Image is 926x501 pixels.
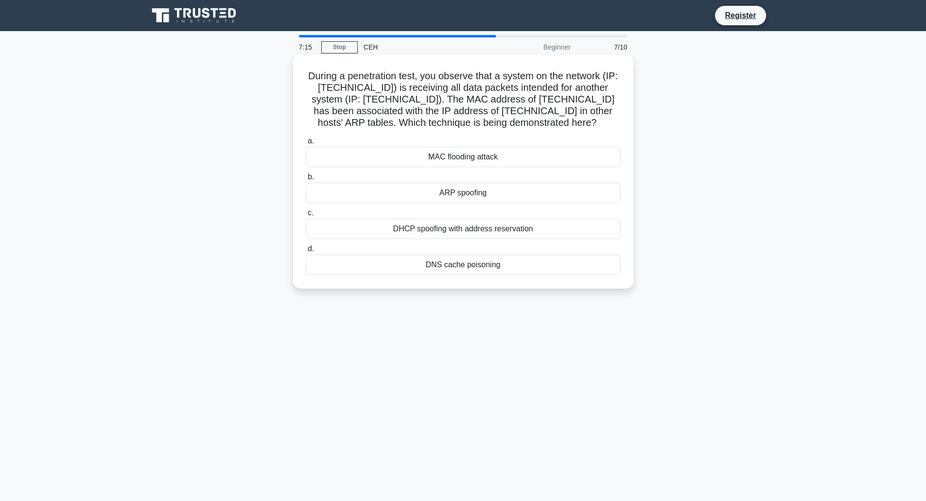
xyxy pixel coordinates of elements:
div: ARP spoofing [306,183,621,203]
div: DNS cache poisoning [306,255,621,275]
div: CEH [358,37,491,57]
div: 7:15 [293,37,321,57]
span: d. [308,244,314,253]
span: a. [308,137,314,145]
span: b. [308,173,314,181]
div: 7/10 [577,37,633,57]
div: MAC flooding attack [306,147,621,167]
h5: During a penetration test, you observe that a system on the network (IP: [TECHNICAL_ID]) is recei... [305,70,622,129]
div: DHCP spoofing with address reservation [306,219,621,239]
a: Register [719,9,762,21]
a: Stop [321,41,358,53]
div: Beginner [491,37,577,57]
span: c. [308,208,314,217]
